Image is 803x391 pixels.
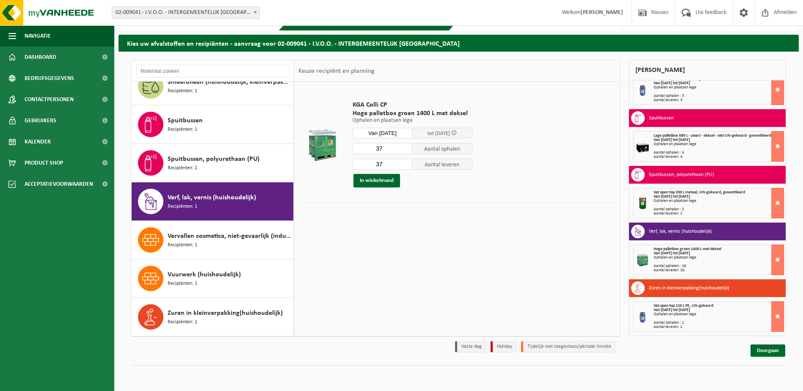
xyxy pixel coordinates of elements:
strong: Van [DATE] tot [DATE] [654,81,690,85]
span: Bedrijfsgegevens [25,68,74,89]
div: Aantal leveren: 2 [654,325,784,329]
div: Aantal ophalen : 2 [654,207,784,212]
div: Aantal leveren: 2 [654,212,784,216]
h3: Spuitbussen, polyurethaan (PU) [649,168,714,182]
strong: Van [DATE] tot [DATE] [654,194,690,199]
input: Selecteer datum [353,128,413,138]
span: Spuitbussen, polyurethaan (PU) [168,154,259,164]
span: Recipiënten: 1 [168,318,197,326]
a: Doorgaan [751,344,785,357]
div: Aantal ophalen : 16 [654,264,784,268]
span: Recipiënten: 1 [168,241,197,249]
span: Spuitbussen [168,116,203,126]
div: Aantal leveren: 4 [654,155,784,159]
div: [PERSON_NAME] [629,60,786,80]
span: Recipiënten: 2 [168,164,197,172]
span: Contactpersonen [25,89,74,110]
div: Ophalen en plaatsen lege [654,312,784,317]
h2: Kies uw afvalstoffen en recipiënten - aanvraag voor 02-009041 - I.V.O.O. - INTERGEMEENTELIJK [GEO... [119,35,799,51]
span: Navigatie [25,25,51,47]
span: Recipiënten: 1 [168,87,197,95]
div: Keuze recipiënt en planning [294,61,379,82]
strong: Van [DATE] tot [DATE] [654,308,690,312]
span: Dashboard [25,47,56,68]
div: Ophalen en plaatsen lege [654,256,784,260]
p: Ophalen en plaatsen lege [353,118,472,124]
span: Vervallen cosmetica, niet-gevaarlijk (industrieel) in kleinverpakking [168,231,291,241]
div: Ophalen en plaatsen lege [654,85,784,90]
div: Aantal ophalen : 4 [654,151,784,155]
span: Vuurwerk (huishoudelijk) [168,270,241,280]
span: tot [DATE] [428,131,450,136]
span: Lage palletbox 680 L - zwart - deksel - niet UN-gekeurd - geventileerd [654,133,771,138]
h3: Verf, lak, vernis (huishoudelijk) [649,225,712,238]
span: 02-009041 - I.V.O.O. - INTERGEMEENTELIJK CP - OOSTENDE [112,7,259,19]
button: Smeerolieën (huishoudelijk, kleinverpakking) Recipiënten: 1 [132,67,294,105]
span: Vat open top 120 L PE, UN-gekeurd [654,303,713,308]
div: Aantal leveren: 3 [654,98,784,102]
span: Zuren in kleinverpakking(huishoudelijk) [168,308,283,318]
span: KGA Colli CP [353,101,472,109]
span: Recipiënten: 1 [168,203,197,211]
h3: Zuren in kleinverpakking(huishoudelijk) [649,281,729,295]
span: Aantal leveren [412,159,472,170]
div: Ophalen en plaatsen lege [654,199,784,203]
span: Product Shop [25,152,63,173]
button: In winkelmand [353,174,400,187]
button: Verf, lak, vernis (huishoudelijk) Recipiënten: 1 [132,182,294,221]
strong: [PERSON_NAME] [581,9,623,16]
span: Acceptatievoorwaarden [25,173,93,195]
span: Kalender [25,131,51,152]
input: Materiaal zoeken [136,65,290,77]
span: Verf, lak, vernis (huishoudelijk) [168,193,256,203]
strong: Van [DATE] tot [DATE] [654,251,690,256]
h3: Spuitbussen [649,111,674,125]
span: Hoge palletbox groen 1400 L met deksel [353,109,472,118]
button: Vervallen cosmetica, niet-gevaarlijk (industrieel) in kleinverpakking Recipiënten: 1 [132,221,294,259]
span: Vat open top 200 L metaal, UN-gekeurd, geventileerd [654,190,745,195]
li: Vaste dag [455,341,486,352]
div: Aantal leveren: 16 [654,268,784,273]
span: Gebruikers [25,110,56,131]
div: Ophalen en plaatsen lege [654,142,784,146]
span: Aantal ophalen [412,143,472,154]
span: Recipiënten: 1 [168,280,197,288]
span: Recipiënten: 1 [168,126,197,134]
button: Zuren in kleinverpakking(huishoudelijk) Recipiënten: 1 [132,298,294,336]
button: Vuurwerk (huishoudelijk) Recipiënten: 1 [132,259,294,298]
span: Smeerolieën (huishoudelijk, kleinverpakking) [168,77,291,87]
div: Aantal ophalen : 2 [654,321,784,325]
button: Spuitbussen, polyurethaan (PU) Recipiënten: 2 [132,144,294,182]
span: Hoge palletbox groen 1400 L met deksel [654,247,721,251]
button: Spuitbussen Recipiënten: 1 [132,105,294,144]
li: Tijdelijk niet toegestaan/période limitée [521,341,616,352]
div: Aantal ophalen : 3 [654,94,784,98]
strong: Van [DATE] tot [DATE] [654,138,690,142]
span: 02-009041 - I.V.O.O. - INTERGEMEENTELIJK CP - OOSTENDE [112,6,260,19]
li: Holiday [491,341,517,352]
